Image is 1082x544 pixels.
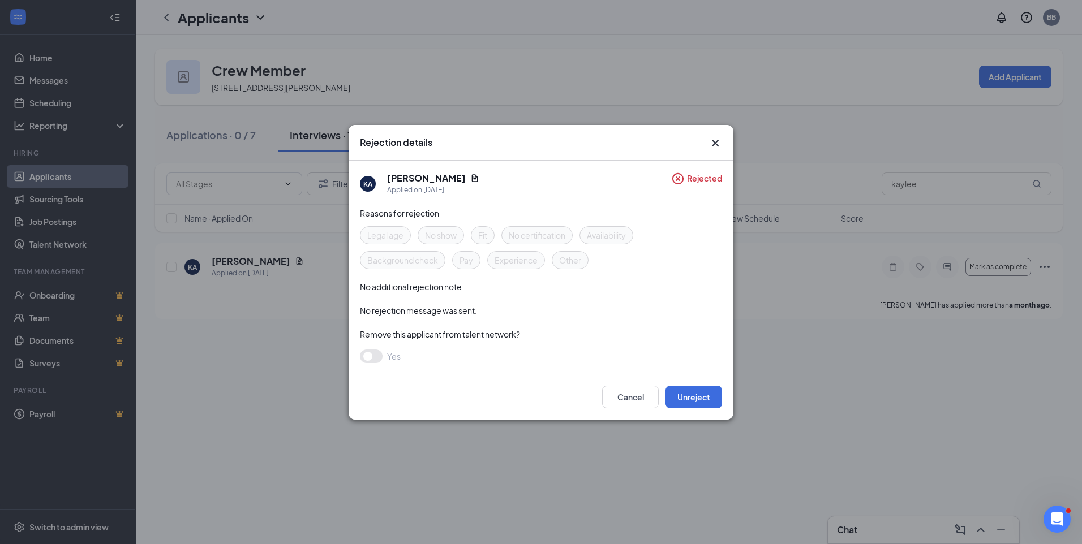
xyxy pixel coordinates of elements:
span: Fit [478,229,487,241]
svg: Cross [709,136,722,150]
span: Experience [495,254,538,266]
span: Rejected [687,172,722,196]
div: KA [363,179,372,188]
svg: CircleCross [671,172,685,185]
span: No rejection message was sent. [360,305,477,316]
span: Yes [387,349,401,363]
span: Legal age [367,229,403,241]
h5: [PERSON_NAME] [387,172,466,184]
button: Unreject [665,386,722,408]
span: Background check [367,254,438,266]
span: No additional rejection note. [360,282,464,292]
span: Other [559,254,581,266]
span: Remove this applicant from talent network? [360,329,520,339]
span: Pay [460,254,473,266]
button: Close [709,136,722,150]
span: Reasons for rejection [360,208,439,218]
button: Cancel [602,386,659,408]
span: No show [425,229,457,241]
span: No certification [509,229,565,241]
iframe: Intercom live chat [1044,506,1071,533]
span: Availability [587,229,626,241]
h3: Rejection details [360,136,432,149]
div: Applied on [DATE] [387,184,479,196]
svg: Document [470,174,479,183]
